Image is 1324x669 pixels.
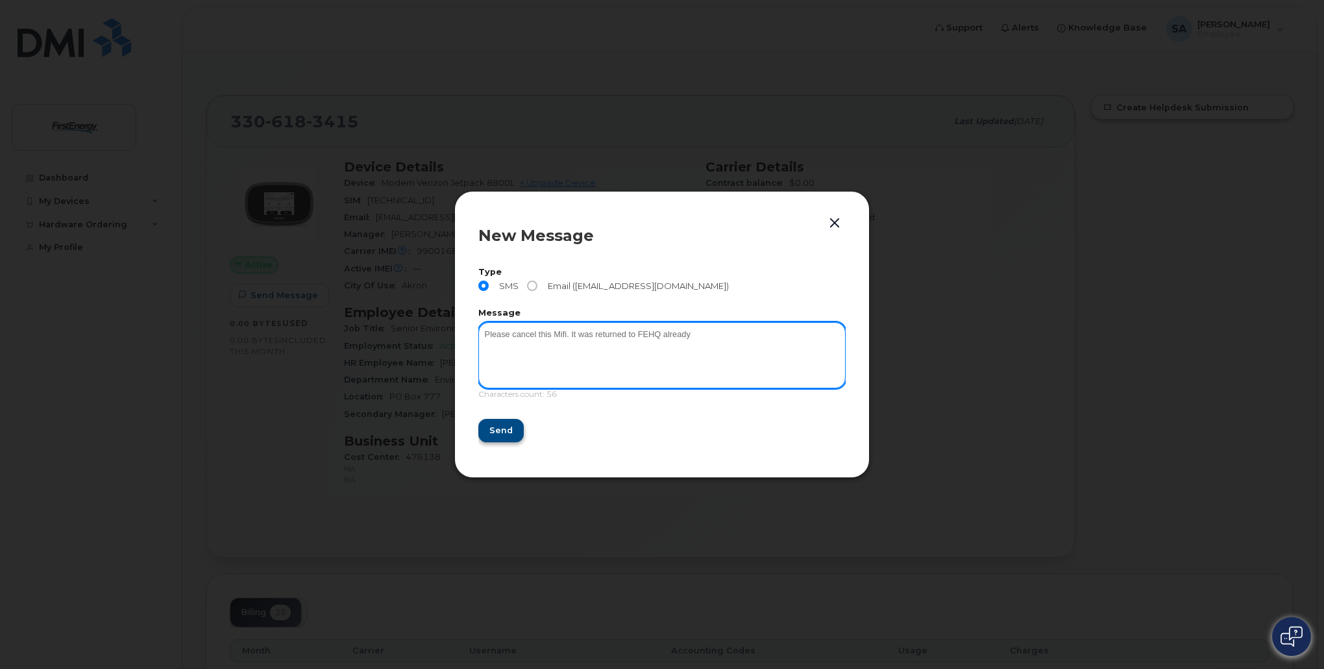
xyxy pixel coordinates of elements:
input: Email ([EMAIL_ADDRESS][DOMAIN_NAME]) [527,281,537,291]
button: Send [478,419,524,442]
input: SMS [478,281,489,291]
div: Characters count: 56 [478,388,846,407]
label: Message [478,309,846,318]
span: Email ([EMAIL_ADDRESS][DOMAIN_NAME]) [543,281,729,291]
img: Open chat [1281,626,1303,647]
span: Send [489,424,513,436]
div: New Message [478,228,846,244]
label: Type [478,268,846,277]
span: SMS [494,281,519,291]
